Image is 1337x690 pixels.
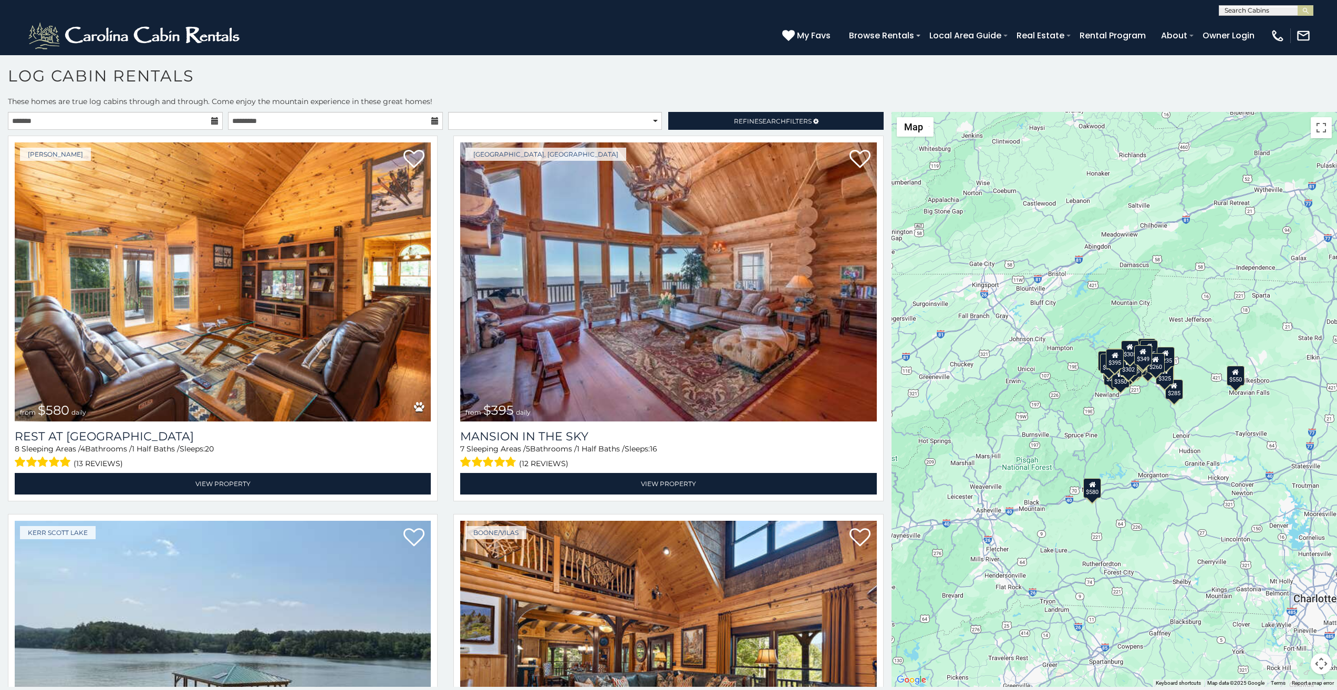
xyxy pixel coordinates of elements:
[734,117,812,125] span: Refine Filters
[1271,680,1286,686] a: Terms
[1157,347,1175,367] div: $235
[71,408,86,416] span: daily
[15,444,431,470] div: Sleeping Areas / Bathrooms / Sleeps:
[460,473,876,495] a: View Property
[1104,365,1122,385] div: $225
[20,148,91,161] a: [PERSON_NAME]
[1083,478,1101,498] div: $580
[26,20,244,52] img: White-1-2.png
[74,457,123,470] span: (13 reviews)
[465,526,526,539] a: Boone/Vilas
[650,444,657,454] span: 16
[403,527,424,549] a: Add to favorites
[20,408,36,416] span: from
[460,142,876,421] img: Mansion In The Sky
[1134,345,1152,365] div: $349
[849,149,870,171] a: Add to favorites
[1292,680,1334,686] a: Report a map error
[15,142,431,421] a: Rest at Mountain Crest from $580 daily
[1311,653,1332,674] button: Map camera controls
[519,457,568,470] span: (12 reviews)
[1147,353,1165,373] div: $260
[849,527,870,549] a: Add to favorites
[38,403,69,418] span: $580
[15,473,431,495] a: View Property
[1138,338,1156,358] div: $320
[1311,117,1332,138] button: Toggle fullscreen view
[460,429,876,444] a: Mansion In The Sky
[465,408,481,416] span: from
[15,444,19,454] span: 8
[80,444,85,454] span: 4
[1074,26,1151,45] a: Rental Program
[460,444,876,470] div: Sleeping Areas / Bathrooms / Sleeps:
[20,526,96,539] a: Kerr Scott Lake
[577,444,625,454] span: 1 Half Baths /
[483,403,514,418] span: $395
[1124,357,1142,377] div: $325
[1120,356,1137,376] div: $302
[1156,365,1174,385] div: $325
[1156,26,1193,45] a: About
[894,673,929,687] a: Open this area in Google Maps (opens a new window)
[205,444,214,454] span: 20
[1156,679,1201,687] button: Keyboard shortcuts
[465,148,626,161] a: [GEOGRAPHIC_DATA], [GEOGRAPHIC_DATA]
[403,149,424,171] a: Add to favorites
[1296,28,1311,43] img: mail-regular-white.png
[1156,364,1174,384] div: $350
[894,673,929,687] img: Google
[844,26,919,45] a: Browse Rentals
[1098,351,1116,371] div: $295
[1107,348,1125,368] div: $245
[460,142,876,421] a: Mansion In The Sky from $395 daily
[1165,379,1183,399] div: $285
[1227,366,1245,386] div: $550
[897,117,934,137] button: Change map style
[15,142,431,421] img: Rest at Mountain Crest
[1112,368,1129,388] div: $350
[668,112,883,130] a: RefineSearchFilters
[1100,354,1118,374] div: $305
[1207,680,1265,686] span: Map data ©2025 Google
[1106,349,1124,369] div: $395
[1121,341,1139,361] div: $305
[15,429,431,444] a: Rest at [GEOGRAPHIC_DATA]
[460,444,464,454] span: 7
[1011,26,1070,45] a: Real Estate
[904,121,923,132] span: Map
[132,444,180,454] span: 1 Half Baths /
[1270,28,1285,43] img: phone-regular-white.png
[782,29,833,43] a: My Favs
[1197,26,1260,45] a: Owner Login
[924,26,1007,45] a: Local Area Guide
[759,117,786,125] span: Search
[797,29,831,42] span: My Favs
[526,444,530,454] span: 5
[516,408,531,416] span: daily
[15,429,431,444] h3: Rest at Mountain Crest
[1140,340,1158,360] div: $255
